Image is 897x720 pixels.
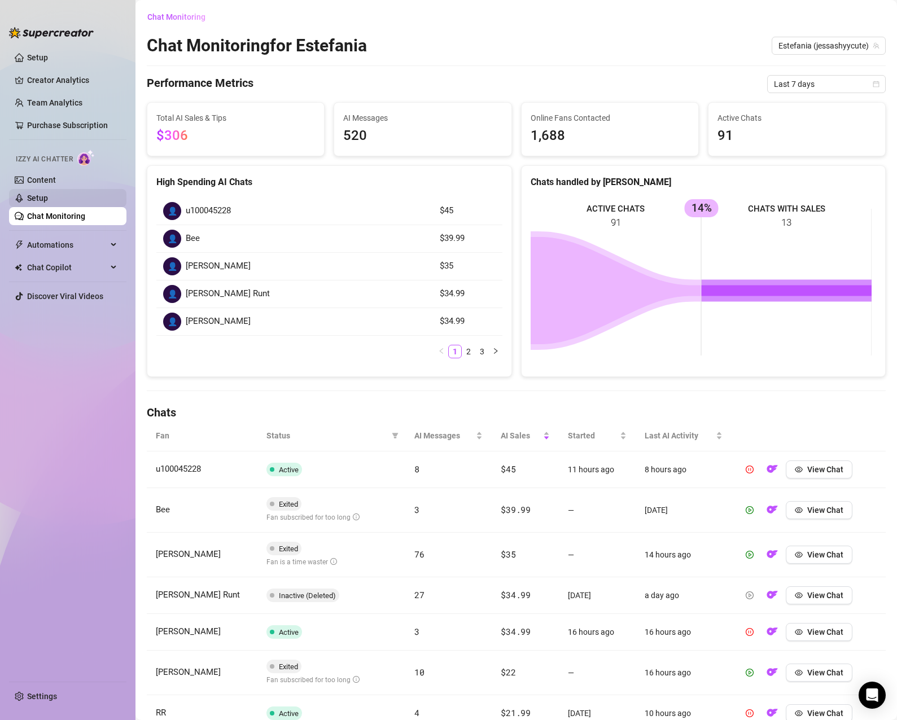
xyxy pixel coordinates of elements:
img: OF [767,626,778,637]
a: Setup [27,53,48,62]
a: Content [27,175,56,185]
button: View Chat [786,664,852,682]
span: eye [795,591,803,599]
span: [PERSON_NAME] [186,260,251,273]
span: AI Sales [501,429,541,442]
span: 3 [414,626,419,637]
span: 27 [414,589,424,600]
button: OF [763,623,781,641]
span: [PERSON_NAME] [156,667,221,677]
span: u100045228 [186,204,231,218]
span: play-circle [746,506,754,514]
div: 👤 [163,313,181,331]
span: Fan subscribed for too long [266,513,360,521]
span: Last 7 days [774,76,879,93]
button: left [435,345,448,358]
span: Estefania (jessashyycute) [778,37,879,54]
span: info-circle [353,676,360,683]
td: 16 hours ago [636,651,732,695]
a: OF [763,508,781,517]
button: OF [763,586,781,604]
td: [DATE] [636,488,732,533]
span: $35 [501,548,515,560]
span: 10 [414,666,424,678]
td: — [559,488,635,533]
span: $306 [156,128,188,143]
td: 14 hours ago [636,533,732,577]
a: Discover Viral Videos [27,292,103,301]
span: 1,688 [531,125,689,147]
a: OF [763,670,781,679]
span: AI Messages [414,429,474,442]
td: 8 hours ago [636,451,732,488]
button: View Chat [786,501,852,519]
span: Status [266,429,387,442]
span: Chat Copilot [27,258,107,276]
button: OF [763,501,781,519]
span: left [438,348,445,354]
span: Inactive (Deleted) [279,591,336,600]
span: View Chat [807,465,843,474]
a: 1 [449,345,461,358]
article: $34.99 [440,315,496,328]
td: [DATE] [559,577,635,614]
a: Settings [27,692,57,701]
img: OF [767,589,778,600]
span: Online Fans Contacted [531,112,689,124]
span: play-circle [746,669,754,677]
img: OF [767,504,778,515]
a: Chat Monitoring [27,212,85,221]
img: AI Chatter [77,150,95,166]
span: RR [156,708,166,718]
span: calendar [873,81,880,87]
span: Chat Monitoring [147,12,205,21]
img: OF [767,548,778,560]
span: [PERSON_NAME] Runt [156,590,240,600]
span: $21.99 [501,707,530,718]
span: Exited [279,500,298,508]
a: OF [763,552,781,561]
span: View Chat [807,627,843,636]
span: [PERSON_NAME] Runt [186,287,270,301]
a: OF [763,467,781,476]
button: View Chat [786,586,852,604]
a: Team Analytics [27,98,82,107]
div: Open Intercom Messenger [859,682,886,709]
span: pause-circle [746,466,754,473]
td: a day ago [636,577,732,614]
span: play-circle [746,551,754,559]
span: $34.99 [501,589,530,600]
span: Active [279,709,299,718]
li: Next Page [489,345,502,358]
img: OF [767,666,778,678]
span: Active Chats [717,112,876,124]
td: 16 hours ago [559,614,635,651]
th: AI Messages [405,420,492,451]
td: 16 hours ago [636,614,732,651]
li: 1 [448,345,462,358]
a: OF [763,711,781,720]
h2: Chat Monitoring for Estefania [147,35,367,56]
td: — [559,533,635,577]
span: eye [795,628,803,636]
span: Fan subscribed for too long [266,676,360,684]
span: pause-circle [746,628,754,636]
span: $34.99 [501,626,530,637]
span: 3 [414,504,419,515]
span: Automations [27,236,107,254]
img: logo-BBDzfeDw.svg [9,27,94,38]
a: Setup [27,194,48,203]
button: View Chat [786,546,852,564]
span: View Chat [807,506,843,515]
button: OF [763,664,781,682]
span: AI Messages [343,112,502,124]
span: eye [795,669,803,677]
span: 4 [414,707,419,718]
li: 3 [475,345,489,358]
span: 520 [343,125,502,147]
span: filter [392,432,399,439]
div: 👤 [163,230,181,248]
span: 76 [414,548,424,560]
button: OF [763,546,781,564]
span: info-circle [353,513,360,520]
